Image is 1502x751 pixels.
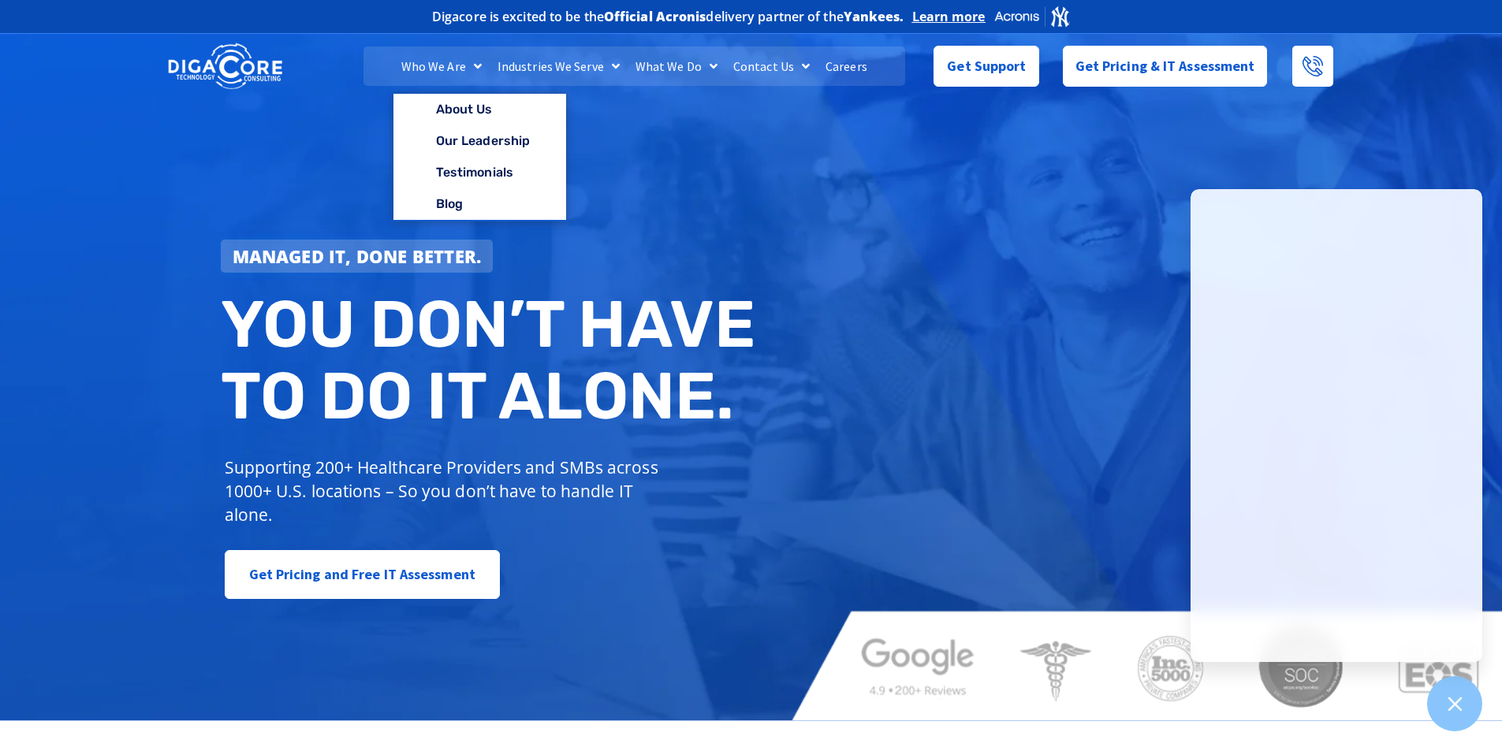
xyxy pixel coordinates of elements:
img: Acronis [993,5,1071,28]
h2: Digacore is excited to be the delivery partner of the [432,10,904,23]
a: Careers [818,46,875,86]
a: Get Pricing and Free IT Assessment [225,550,500,599]
p: Supporting 200+ Healthcare Providers and SMBs across 1000+ U.S. locations – So you don’t have to ... [225,455,665,526]
a: Get Support [934,46,1038,87]
nav: Menu [363,46,904,86]
a: Industries We Serve [490,46,628,86]
a: Managed IT, done better. [221,240,494,273]
span: Get Pricing & IT Assessment [1075,50,1255,82]
b: Official Acronis [604,8,706,25]
iframe: Chatgenie Messenger [1191,189,1482,662]
span: Get Support [947,50,1026,82]
a: Our Leadership [393,125,566,157]
a: Testimonials [393,157,566,188]
a: Blog [393,188,566,220]
img: DigaCore Technology Consulting [168,42,282,91]
a: Contact Us [725,46,818,86]
span: Get Pricing and Free IT Assessment [249,559,475,590]
strong: Managed IT, done better. [233,244,482,268]
ul: Who We Are [393,94,566,221]
a: Get Pricing & IT Assessment [1063,46,1268,87]
a: Learn more [912,9,986,24]
h2: You don’t have to do IT alone. [221,288,763,433]
a: About Us [393,94,566,125]
a: Who We Are [393,46,490,86]
b: Yankees. [844,8,904,25]
a: What We Do [628,46,725,86]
